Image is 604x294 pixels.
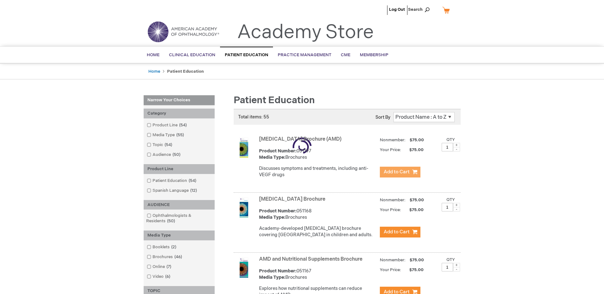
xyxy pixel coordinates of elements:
span: $75.00 [409,137,425,143]
strong: Nonmember: [380,136,406,144]
input: Qty [442,263,453,271]
a: [MEDICAL_DATA] Brochure (AMD) [259,136,341,142]
strong: Media Type: [259,155,285,160]
div: Media Type [144,231,215,240]
span: Membership [360,52,388,57]
span: $75.00 [402,267,425,272]
span: 54 [178,123,188,128]
span: 6 [164,274,172,279]
a: Media Type55 [145,132,186,138]
span: Search [408,3,432,16]
img: Amblyopia Brochure [234,197,254,218]
strong: Nonmember: [380,196,406,204]
strong: Media Type: [259,215,285,220]
p: Academy-developed [MEDICAL_DATA] brochure covering [GEOGRAPHIC_DATA] in children and adults. [259,225,377,238]
label: Qty [446,197,455,202]
a: Product Line54 [145,122,189,128]
span: Clinical Education [169,52,215,57]
a: Topic54 [145,142,175,148]
a: Practice Management [273,47,336,63]
img: Age-Related Macular Degeneration Brochure (AMD) [234,137,254,158]
label: Qty [446,257,455,262]
strong: Product Number: [259,268,296,274]
a: Patient Education [220,47,273,63]
a: Video6 [145,274,173,280]
a: Brochures46 [145,254,185,260]
button: Add to Cart [380,227,420,237]
strong: Narrow Your Choices [144,95,215,105]
a: CME [336,47,355,63]
p: Discusses symptoms and treatments, including anti-VEGF drugs [259,165,377,178]
span: Practice Management [278,52,331,57]
a: Booklets2 [145,244,179,250]
strong: Media Type: [259,275,285,280]
span: Total items: 55 [238,114,269,120]
strong: Your Price: [380,267,401,272]
span: CME [341,52,350,57]
span: 12 [189,188,198,193]
span: $75.00 [409,197,425,203]
input: Qty [442,203,453,211]
span: $75.00 [402,147,425,152]
a: [MEDICAL_DATA] Brochure [259,196,325,202]
span: 54 [163,142,174,147]
a: Academy Store [237,21,374,44]
a: Ophthalmologists & Residents50 [145,213,213,224]
div: 051197 Brochures [259,148,377,161]
label: Sort By [375,115,390,120]
span: 46 [173,254,184,259]
strong: Your Price: [380,147,401,152]
div: 051168 Brochures [259,208,377,221]
span: 55 [175,132,185,137]
span: Add to Cart [384,169,410,175]
span: 50 [171,152,182,157]
div: Category [144,109,215,118]
span: 50 [166,218,177,224]
span: Home [147,52,159,57]
label: Qty [446,137,455,142]
a: Spanish Language12 [145,188,199,194]
span: Patient Education [234,95,315,106]
strong: Your Price: [380,207,401,212]
span: 7 [165,264,173,269]
span: Patient Education [225,52,268,57]
div: AUDIENCE [144,200,215,210]
strong: Patient Education [167,69,204,74]
a: Online7 [145,264,174,270]
a: AMD and Nutritional Supplements Brochure [259,256,362,262]
img: AMD and Nutritional Supplements Brochure [234,257,254,278]
a: Clinical Education [164,47,220,63]
span: $75.00 [409,257,425,263]
strong: Nonmember: [380,256,406,264]
strong: Product Number: [259,148,296,154]
div: Product Line [144,164,215,174]
a: Membership [355,47,393,63]
a: Patient Education54 [145,178,199,184]
a: Home [148,69,160,74]
span: 54 [187,178,198,183]
span: Add to Cart [384,229,410,235]
span: $75.00 [402,207,425,212]
a: Audience50 [145,152,183,158]
button: Add to Cart [380,167,420,177]
div: 051167 Brochures [259,268,377,281]
a: Log Out [389,7,405,12]
span: 2 [170,244,178,250]
input: Qty [442,143,453,151]
strong: Product Number: [259,208,296,214]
